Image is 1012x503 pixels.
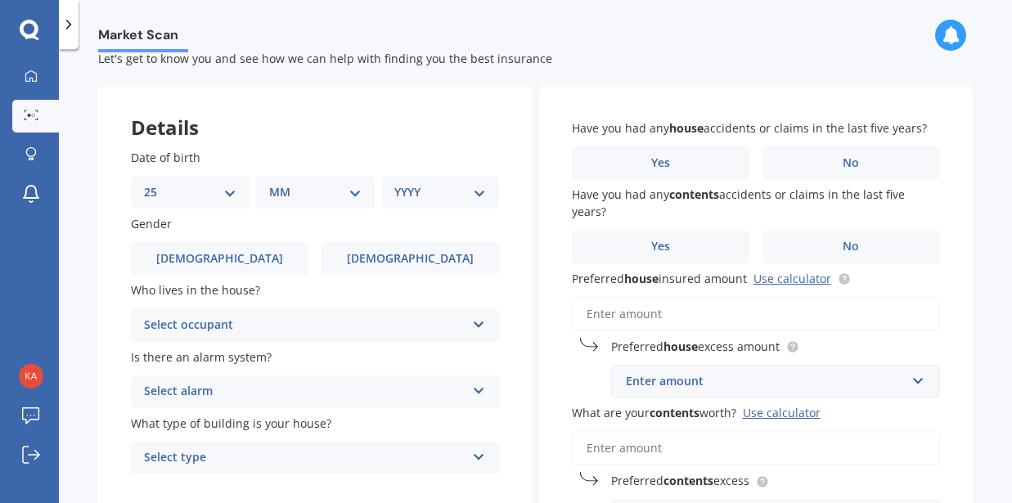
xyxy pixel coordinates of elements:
[669,120,704,136] b: house
[156,252,283,266] span: [DEMOGRAPHIC_DATA]
[650,405,699,420] b: contents
[624,271,659,286] b: house
[669,186,719,202] b: contents
[131,150,200,165] span: Date of birth
[572,405,736,420] span: What are your worth?
[843,240,859,254] span: No
[131,216,172,231] span: Gender
[843,156,859,170] span: No
[753,271,831,286] a: Use calculator
[626,372,906,390] div: Enter amount
[572,186,905,219] span: Have you had any accidents or claims in the last five years?
[19,364,43,388] img: ec04d416cf68d8428b3303d9ad60d2ee
[347,252,474,266] span: [DEMOGRAPHIC_DATA]
[743,405,821,420] div: Use calculator
[98,27,188,49] span: Market Scan
[572,120,927,136] span: Have you had any accidents or claims in the last five years?
[144,448,466,468] div: Select type
[131,415,331,431] span: What type of building is your house?
[663,339,698,354] b: house
[131,283,260,299] span: Who lives in the house?
[572,431,941,465] input: Enter amount
[663,474,713,489] b: contents
[611,339,780,354] span: Preferred excess amount
[144,382,466,402] div: Select alarm
[611,474,749,489] span: Preferred excess
[651,240,670,254] span: Yes
[131,349,272,365] span: Is there an alarm system?
[98,87,533,136] div: Details
[144,316,466,335] div: Select occupant
[651,156,670,170] span: Yes
[572,271,747,286] span: Preferred insured amount
[572,297,941,331] input: Enter amount
[98,51,552,66] span: Let's get to know you and see how we can help with finding you the best insurance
